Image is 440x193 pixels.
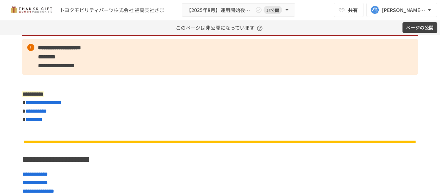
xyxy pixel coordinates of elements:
span: 非公開 [264,6,282,14]
button: 共有 [334,3,363,17]
button: ページの公開 [402,22,437,33]
img: mMP1OxWUAhQbsRWCurg7vIHe5HqDpP7qZo7fRoNLXQh [9,4,54,16]
span: 【2025年8月】運用開始後振り返りミーティング [186,6,254,15]
button: [PERSON_NAME][EMAIL_ADDRESS][DOMAIN_NAME] [366,3,437,17]
img: n6GUNqEHdaibHc1RYGm9WDNsCbxr1vBAv6Dpu1pJovz [22,140,418,144]
button: 【2025年8月】運用開始後振り返りミーティング非公開 [182,3,295,17]
div: [PERSON_NAME][EMAIL_ADDRESS][DOMAIN_NAME] [382,6,426,15]
div: トヨタモビリティパーツ株式会社 福島支社さま [60,6,164,14]
p: このページは非公開になっています [176,20,265,35]
span: 共有 [348,6,358,14]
